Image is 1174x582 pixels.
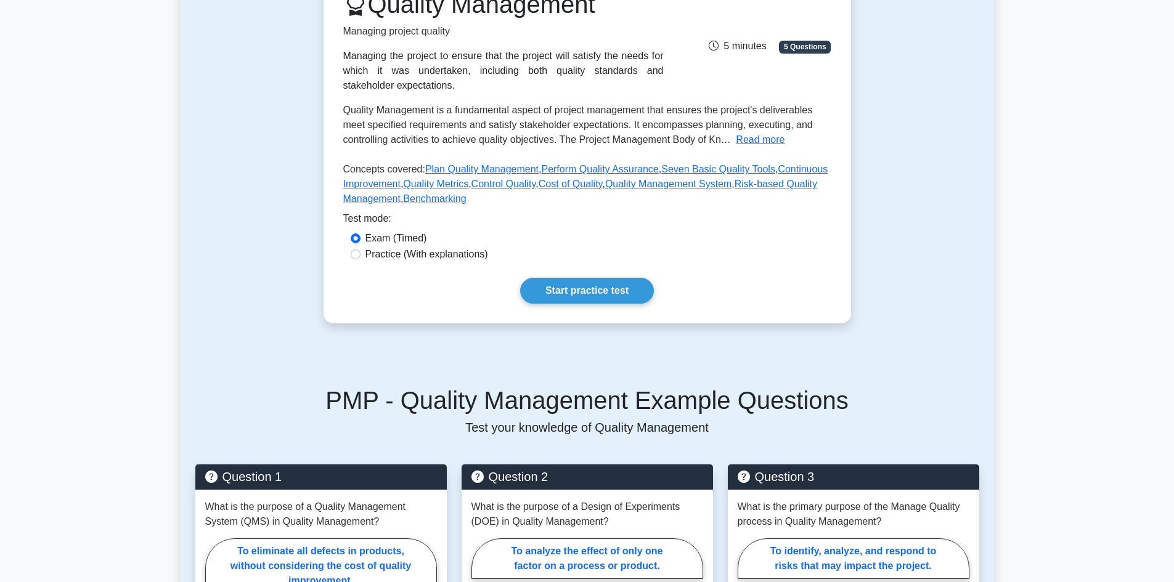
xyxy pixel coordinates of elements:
[205,469,437,484] h5: Question 1
[471,179,536,189] a: Control Quality
[738,469,969,484] h5: Question 3
[661,164,775,174] a: Seven Basic Quality Tools
[403,193,466,204] a: Benchmarking
[343,24,664,39] p: Managing project quality
[541,164,658,174] a: Perform Quality Assurance
[709,41,766,51] span: 5 minutes
[779,41,831,53] span: 5 Questions
[343,162,831,211] p: Concepts covered: , , , , , , , , ,
[471,469,703,484] h5: Question 2
[425,164,539,174] a: Plan Quality Management
[520,278,654,304] a: Start practice test
[738,538,969,579] label: To identify, analyze, and respond to risks that may impact the project.
[343,49,664,93] div: Managing the project to ensure that the project will satisfy the needs for which it was undertake...
[403,179,468,189] a: Quality Metrics
[539,179,603,189] a: Cost of Quality
[343,211,831,231] div: Test mode:
[195,420,979,435] p: Test your knowledge of Quality Management
[471,538,703,579] label: To analyze the effect of only one factor on a process or product.
[736,132,785,147] button: Read more
[365,247,488,262] label: Practice (With explanations)
[195,386,979,415] h5: PMP - Quality Management Example Questions
[605,179,732,189] a: Quality Management System
[738,499,969,529] p: What is the primary purpose of the Manage Quality process in Quality Management?
[471,499,703,529] p: What is the purpose of a Design of Experiments (DOE) in Quality Management?
[205,499,437,529] p: What is the purpose of a Quality Management System (QMS) in Quality Management?
[365,231,427,246] label: Exam (Timed)
[343,105,813,145] span: Quality Management is a fundamental aspect of project management that ensures the project's deliv...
